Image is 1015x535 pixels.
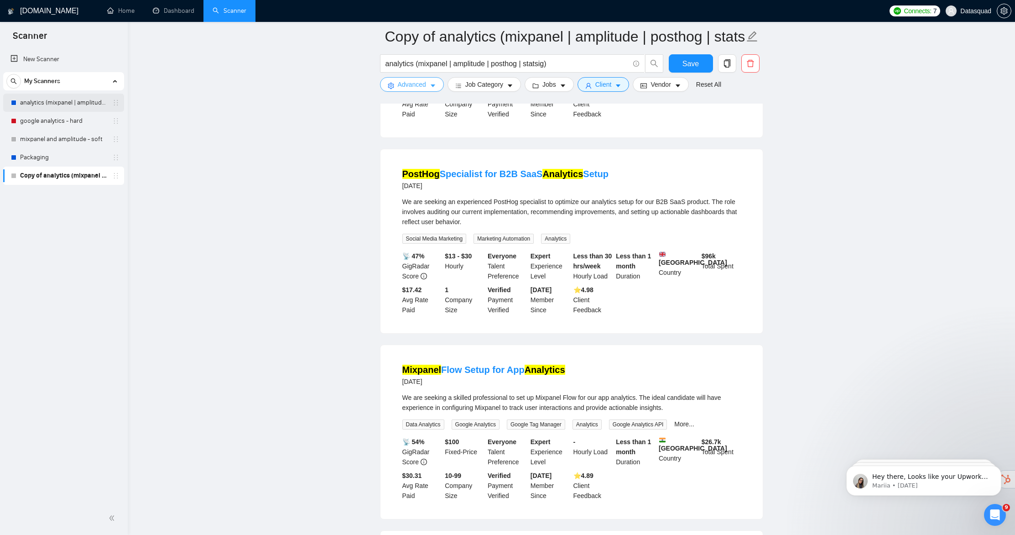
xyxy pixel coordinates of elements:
span: caret-down [430,82,436,89]
div: Hourly Load [572,251,614,281]
b: [DATE] [531,286,552,294]
a: PostHogSpecialist for B2B SaaSAnalyticsSetup [402,169,609,179]
b: Less than 1 month [616,252,651,270]
span: edit [746,31,758,42]
iframe: Intercom live chat [984,504,1006,526]
a: Packaging [20,148,107,167]
div: Total Spent [700,251,743,281]
span: search [645,59,663,68]
b: [GEOGRAPHIC_DATA] [659,437,727,452]
div: Avg Rate Paid [401,89,443,119]
span: bars [455,82,462,89]
b: ⭐️ 4.98 [573,286,593,294]
div: Duration [614,437,657,467]
span: My Scanners [24,72,60,90]
div: We are seeking a skilled professional to set up Mixpanel Flow for our app analytics. The ideal ca... [402,393,741,413]
b: $17.42 [402,286,422,294]
li: My Scanners [3,72,124,185]
button: idcardVendorcaret-down [633,77,688,92]
span: Marketing Automation [474,234,534,244]
a: analytics (mixpanel | amplitude | posthog | statsig) [20,94,107,112]
div: Experience Level [529,437,572,467]
b: Less than 30 hrs/week [573,252,612,270]
span: user [585,82,592,89]
span: Google Analytics [452,420,500,430]
span: 9 [1003,504,1010,511]
b: - [573,438,576,446]
span: holder [112,99,120,106]
div: Country [657,437,700,467]
button: userClientcaret-down [578,77,630,92]
p: Message from Mariia, sent 82w ago [40,35,157,43]
a: MixpanelFlow Setup for AppAnalytics [402,365,565,375]
button: Save [669,54,713,73]
iframe: Intercom notifications message [833,446,1015,510]
div: Talent Preference [486,251,529,281]
b: 📡 54% [402,438,425,446]
span: Social Media Marketing [402,234,467,244]
div: Client Feedback [572,285,614,315]
div: Member Since [529,471,572,501]
span: Data Analytics [402,420,444,430]
div: Company Size [443,471,486,501]
div: Avg Rate Paid [401,285,443,315]
button: copy [718,54,736,73]
div: Hourly Load [572,437,614,467]
div: Experience Level [529,251,572,281]
span: info-circle [421,459,427,465]
button: settingAdvancedcaret-down [380,77,444,92]
span: caret-down [507,82,513,89]
button: search [645,54,663,73]
span: holder [112,117,120,125]
mark: Mixpanel [402,365,442,375]
b: Expert [531,438,551,446]
span: caret-down [675,82,681,89]
div: Company Size [443,285,486,315]
div: Client Feedback [572,471,614,501]
span: holder [112,136,120,143]
span: setting [997,7,1011,15]
span: Analytics [541,234,570,244]
div: Member Since [529,89,572,119]
a: New Scanner [10,50,117,68]
span: caret-down [560,82,566,89]
span: Scanner [5,29,54,48]
img: logo [8,4,14,19]
a: google analytics - hard [20,112,107,130]
span: Client [595,79,612,89]
div: Talent Preference [486,437,529,467]
span: Jobs [542,79,556,89]
span: user [948,8,954,14]
div: Company Size [443,89,486,119]
div: Duration [614,251,657,281]
b: Expert [531,252,551,260]
div: Member Since [529,285,572,315]
a: dashboardDashboard [153,7,194,15]
span: double-left [109,514,118,523]
div: Avg Rate Paid [401,471,443,501]
a: Reset All [696,79,721,89]
span: info-circle [421,273,427,279]
span: folder [532,82,539,89]
span: caret-down [615,82,621,89]
input: Search Freelance Jobs... [385,58,629,69]
b: $30.31 [402,472,422,479]
b: 📡 47% [402,252,425,260]
img: 🇮🇳 [659,437,666,443]
a: mixpanel and amplitude - soft [20,130,107,148]
span: search [7,78,21,84]
b: Everyone [488,252,516,260]
a: searchScanner [213,7,246,15]
div: Client Feedback [572,89,614,119]
b: 10-99 [445,472,461,479]
b: Less than 1 month [616,438,651,456]
b: $ 26.7k [702,438,721,446]
div: Payment Verified [486,89,529,119]
span: delete [742,59,759,68]
button: setting [997,4,1011,18]
b: Verified [488,286,511,294]
div: Fixed-Price [443,437,486,467]
span: holder [112,172,120,179]
div: [DATE] [402,376,565,387]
